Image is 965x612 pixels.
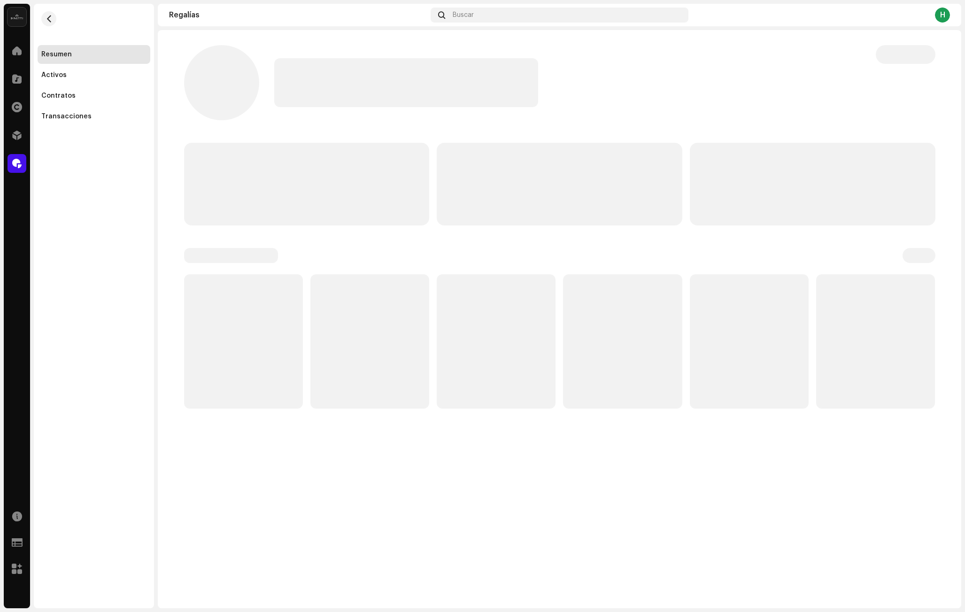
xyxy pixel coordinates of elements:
[38,66,150,85] re-m-nav-item: Activos
[41,51,72,58] div: Resumen
[8,8,26,26] img: 02a7c2d3-3c89-4098-b12f-2ff2945c95ee
[41,71,67,79] div: Activos
[41,113,92,120] div: Transacciones
[38,45,150,64] re-m-nav-item: Resumen
[169,11,427,19] div: Regalías
[38,86,150,105] re-m-nav-item: Contratos
[935,8,950,23] div: H
[38,107,150,126] re-m-nav-item: Transacciones
[41,92,76,100] div: Contratos
[453,11,474,19] span: Buscar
